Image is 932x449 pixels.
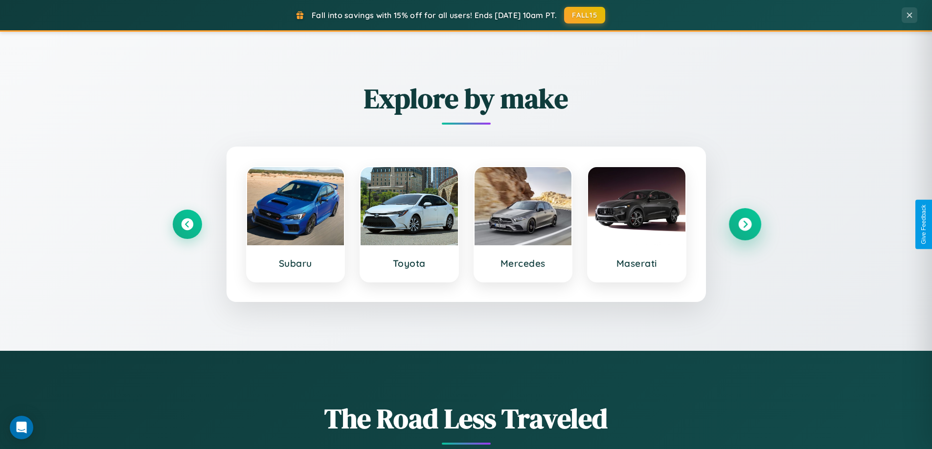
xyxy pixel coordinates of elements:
[312,10,557,20] span: Fall into savings with 15% off for all users! Ends [DATE] 10am PT.
[257,257,335,269] h3: Subaru
[173,400,760,437] h1: The Road Less Traveled
[370,257,448,269] h3: Toyota
[10,416,33,439] div: Open Intercom Messenger
[598,257,676,269] h3: Maserati
[484,257,562,269] h3: Mercedes
[920,205,927,244] div: Give Feedback
[564,7,605,23] button: FALL15
[173,80,760,117] h2: Explore by make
